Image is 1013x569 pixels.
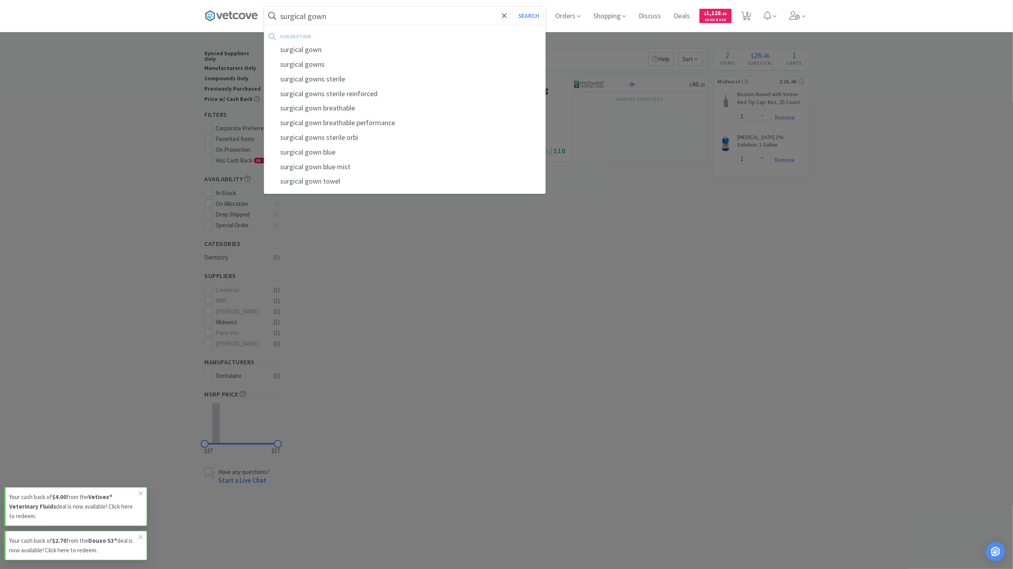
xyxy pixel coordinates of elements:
div: surgical gown towel [264,174,545,189]
div: surgical gowns sterile reinforced [264,87,545,101]
div: suggestion [280,30,426,43]
div: surgical gown blue mist [264,160,545,174]
a: $1,128.35Cash Back [699,5,732,27]
span: $ [704,11,706,16]
p: Your cash back of from the deal is now available! Click here to redeem. [9,536,139,555]
div: surgical gowns sterile orbi [264,130,545,145]
div: surgical gown [264,43,545,57]
strong: Douxo S3® [88,537,117,544]
span: . 35 [721,11,727,16]
a: Discuss [635,13,664,20]
span: 1,128 [704,9,727,17]
a: Deals [670,13,693,20]
div: surgical gowns [264,57,545,72]
a: 2 [738,14,754,21]
button: Search [512,7,545,25]
span: Cash Back [704,18,727,23]
div: surgical gown blue [264,145,545,160]
div: Open Intercom Messenger [986,542,1005,561]
strong: $4.00 [52,493,66,501]
strong: $2.70 [52,537,66,544]
input: Search by item, sku, manufacturer, ingredient, size... [264,7,545,25]
div: surgical gown breathable performance [264,116,545,130]
p: Your cash back of from the deal is now available! Click here to redeem. [9,492,139,521]
div: surgical gown breathable [264,101,545,116]
div: surgical gowns sterile [264,72,545,87]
